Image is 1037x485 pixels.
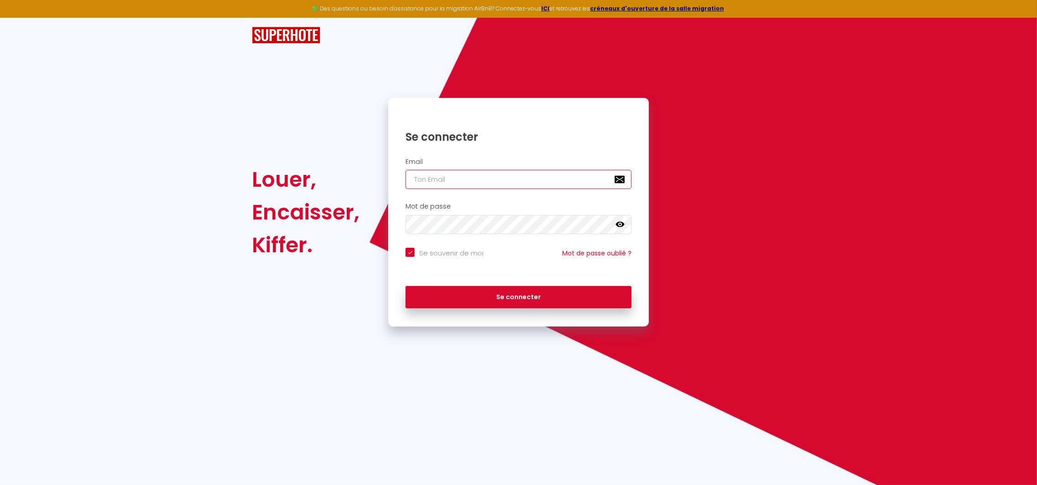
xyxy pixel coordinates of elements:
img: SuperHote logo [252,27,320,44]
div: Kiffer. [252,229,359,261]
h2: Mot de passe [406,203,631,210]
button: Se connecter [406,286,631,309]
a: ICI [542,5,550,12]
div: Encaisser, [252,196,359,229]
h1: Se connecter [406,130,631,144]
a: créneaux d'ouverture de la salle migration [590,5,724,12]
button: Ouvrir le widget de chat LiveChat [7,4,35,31]
h2: Email [406,158,631,166]
input: Ton Email [406,170,631,189]
a: Mot de passe oublié ? [562,249,631,258]
div: Louer, [252,163,359,196]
